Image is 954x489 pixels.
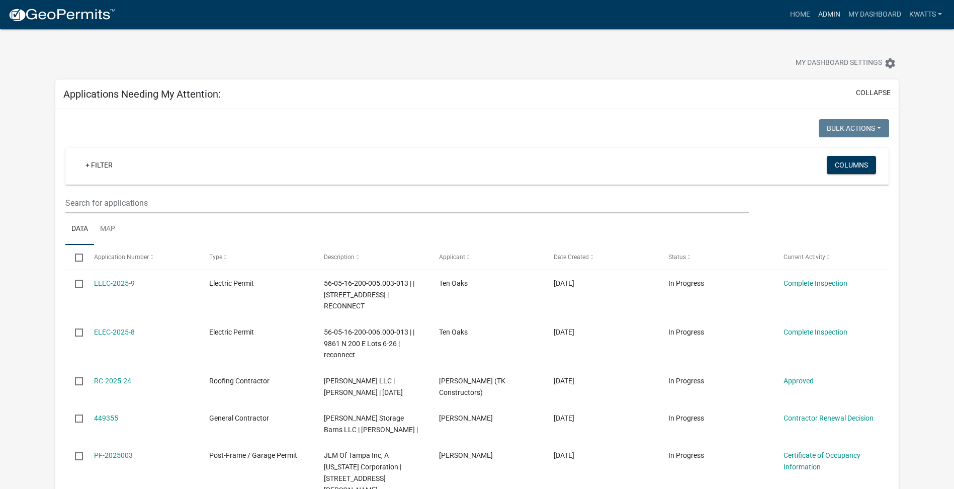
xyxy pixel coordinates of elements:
[784,377,814,385] a: Approved
[94,213,121,246] a: Map
[94,254,149,261] span: Application Number
[324,254,355,261] span: Description
[314,245,429,269] datatable-header-cell: Description
[429,245,544,269] datatable-header-cell: Applicant
[784,279,847,287] a: Complete Inspection
[844,5,905,24] a: My Dashboard
[209,451,297,459] span: Post-Frame / Garage Permit
[796,57,882,69] span: My Dashboard Settings
[94,377,131,385] a: RC-2025-24
[554,254,589,261] span: Date Created
[94,279,135,287] a: ELEC-2025-9
[439,414,493,422] span: Marvin Raber
[209,377,270,385] span: Roofing Contractor
[324,279,414,310] span: 56-05-16-200-005.003-013 | | 2103 E St Rd 10 Lots 49-69 | RECONNECT
[439,377,505,396] span: Scott Hess (TK Constructors)
[784,414,874,422] a: Contractor Renewal Decision
[94,328,135,336] a: ELEC-2025-8
[324,414,418,434] span: Raber Storage Barns LLC | Marvin Raber |
[819,119,889,137] button: Bulk Actions
[77,156,121,174] a: + Filter
[668,377,704,385] span: In Progress
[94,414,118,422] a: 449355
[324,377,403,396] span: Selene Lopez LLC | Selene Lopez | 12/31/2025
[63,88,221,100] h5: Applications Needing My Attention:
[554,414,574,422] span: 07/14/2025
[65,245,84,269] datatable-header-cell: Select
[439,254,465,261] span: Applicant
[905,5,946,24] a: Kwatts
[668,451,704,459] span: In Progress
[668,254,686,261] span: Status
[209,414,269,422] span: General Contractor
[209,279,254,287] span: Electric Permit
[209,254,222,261] span: Type
[814,5,844,24] a: Admin
[554,279,574,287] span: 09/16/2025
[668,279,704,287] span: In Progress
[668,414,704,422] span: In Progress
[773,245,888,269] datatable-header-cell: Current Activity
[439,328,468,336] span: Ten Oaks
[884,57,896,69] i: settings
[784,254,825,261] span: Current Activity
[439,451,493,459] span: Larry Boston
[209,328,254,336] span: Electric Permit
[668,328,704,336] span: In Progress
[94,451,133,459] a: PF-2025003
[788,53,904,73] button: My Dashboard Settingssettings
[65,193,749,213] input: Search for applications
[784,451,860,471] a: Certificate of Occupancy Information
[324,328,414,359] span: 56-05-16-200-006.000-013 | | 9861 N 200 E Lots 6-26 | reconnect
[554,451,574,459] span: 01/16/2025
[856,88,891,98] button: collapse
[827,156,876,174] button: Columns
[659,245,773,269] datatable-header-cell: Status
[65,213,94,246] a: Data
[786,5,814,24] a: Home
[439,279,468,287] span: Ten Oaks
[784,328,847,336] a: Complete Inspection
[84,245,199,269] datatable-header-cell: Application Number
[554,328,574,336] span: 09/16/2025
[200,245,314,269] datatable-header-cell: Type
[544,245,659,269] datatable-header-cell: Date Created
[554,377,574,385] span: 09/09/2025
